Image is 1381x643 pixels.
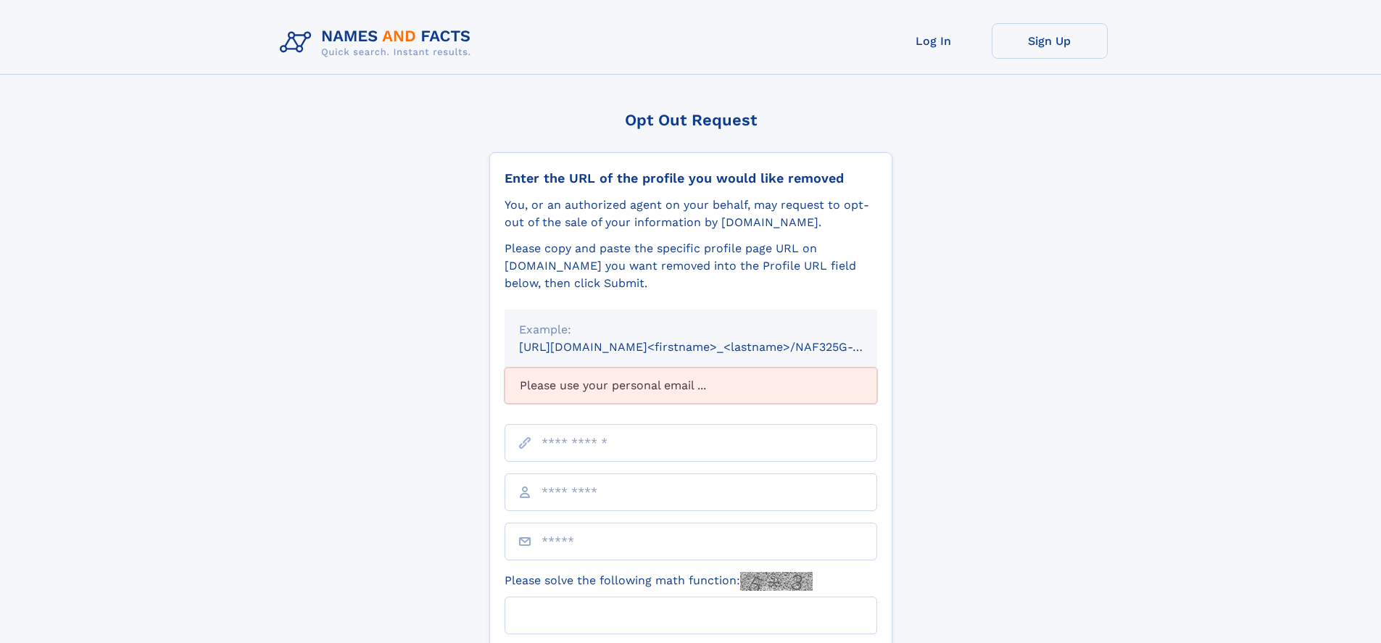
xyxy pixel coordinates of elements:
div: Please use your personal email ... [505,368,877,404]
label: Please solve the following math function: [505,572,813,591]
div: Please copy and paste the specific profile page URL on [DOMAIN_NAME] you want removed into the Pr... [505,240,877,292]
div: Example: [519,321,863,339]
div: You, or an authorized agent on your behalf, may request to opt-out of the sale of your informatio... [505,196,877,231]
a: Log In [876,23,992,59]
small: [URL][DOMAIN_NAME]<firstname>_<lastname>/NAF325G-xxxxxxxx [519,340,905,354]
img: Logo Names and Facts [274,23,483,62]
a: Sign Up [992,23,1108,59]
div: Enter the URL of the profile you would like removed [505,170,877,186]
div: Opt Out Request [489,111,892,129]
